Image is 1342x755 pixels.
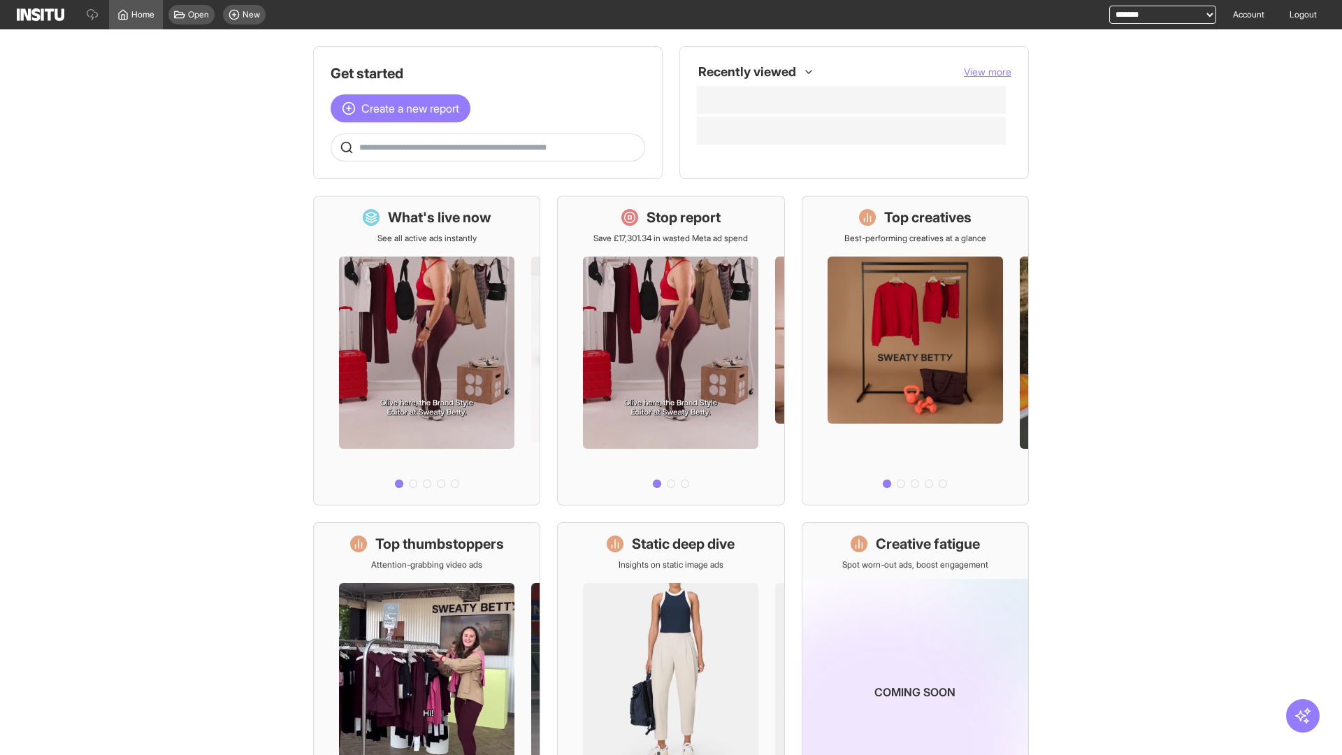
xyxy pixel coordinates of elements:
[375,534,504,554] h1: Top thumbstoppers
[619,559,723,570] p: Insights on static image ads
[844,233,986,244] p: Best-performing creatives at a glance
[243,9,260,20] span: New
[632,534,735,554] h1: Static deep dive
[331,64,645,83] h1: Get started
[188,9,209,20] span: Open
[964,65,1011,79] button: View more
[361,100,459,117] span: Create a new report
[377,233,477,244] p: See all active ads instantly
[371,559,482,570] p: Attention-grabbing video ads
[17,8,64,21] img: Logo
[331,94,470,122] button: Create a new report
[964,66,1011,78] span: View more
[557,196,784,505] a: Stop reportSave £17,301.34 in wasted Meta ad spend
[802,196,1029,505] a: Top creativesBest-performing creatives at a glance
[593,233,748,244] p: Save £17,301.34 in wasted Meta ad spend
[313,196,540,505] a: What's live nowSee all active ads instantly
[388,208,491,227] h1: What's live now
[647,208,721,227] h1: Stop report
[884,208,972,227] h1: Top creatives
[131,9,154,20] span: Home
